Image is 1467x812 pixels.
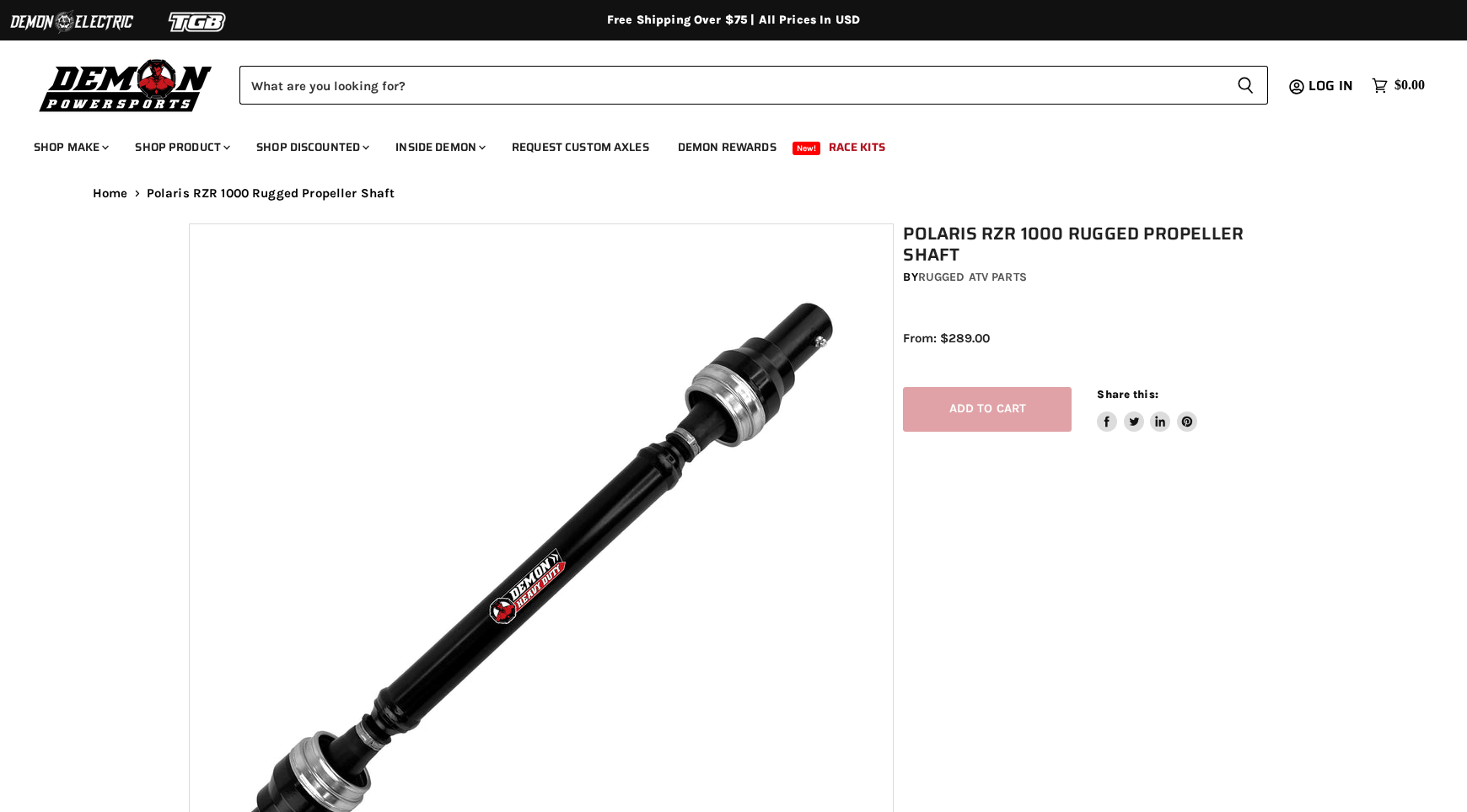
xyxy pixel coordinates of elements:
[59,186,1408,201] nav: Breadcrumbs
[499,130,662,164] a: Request Custom Axles
[1363,73,1433,98] a: $0.00
[1394,78,1425,94] span: $0.00
[918,270,1027,284] a: Rugged ATV Parts
[93,186,128,201] a: Home
[8,6,135,38] img: Demon Electric Logo 2
[244,130,379,164] a: Shop Discounted
[239,66,1223,105] input: Search
[147,186,395,201] span: Polaris RZR 1000 Rugged Propeller Shaft
[239,66,1268,105] form: Product
[665,130,789,164] a: Demon Rewards
[1223,66,1268,105] button: Search
[34,55,218,115] img: Demon Powersports
[59,13,1408,28] div: Free Shipping Over $75 | All Prices In USD
[1308,75,1353,96] span: Log in
[1097,388,1158,401] span: Share this:
[903,223,1287,266] h1: Polaris RZR 1000 Rugged Propeller Shaft
[383,130,496,164] a: Inside Demon
[1097,387,1197,432] aside: Share this:
[903,268,1287,287] div: by
[122,130,240,164] a: Shop Product
[903,331,990,346] span: From: $289.00
[816,130,898,164] a: Race Kits
[793,142,821,155] span: New!
[1301,78,1363,94] a: Log in
[21,130,119,164] a: Shop Make
[21,123,1421,164] ul: Main menu
[135,6,261,38] img: TGB Logo 2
